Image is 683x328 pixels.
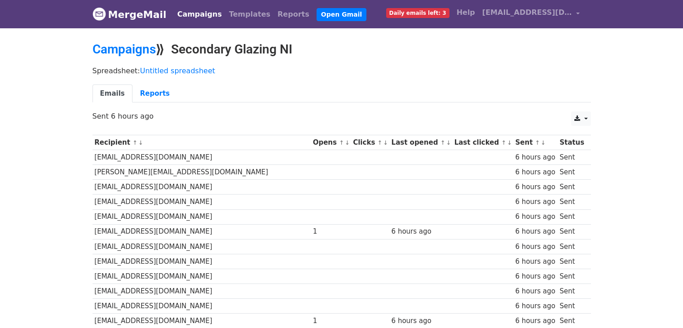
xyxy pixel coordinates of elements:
th: Opens [311,135,351,150]
a: Reports [132,84,177,103]
a: Emails [93,84,132,103]
a: Open Gmail [317,8,366,21]
div: 6 hours ago [392,226,450,237]
td: [EMAIL_ADDRESS][DOMAIN_NAME] [93,254,311,269]
p: Sent 6 hours ago [93,111,591,121]
a: ↑ [441,139,445,146]
td: [EMAIL_ADDRESS][DOMAIN_NAME] [93,180,311,195]
td: Sent [557,284,586,299]
div: 1 [313,226,349,237]
iframe: Chat Widget [638,285,683,328]
div: 6 hours ago [515,212,555,222]
td: Sent [557,209,586,224]
a: ↑ [535,139,540,146]
a: ↓ [446,139,451,146]
a: Help [453,4,479,22]
th: Recipient [93,135,311,150]
a: ↑ [501,139,506,146]
img: MergeMail logo [93,7,106,21]
div: 6 hours ago [515,257,555,267]
div: 6 hours ago [515,286,555,297]
td: Sent [557,254,586,269]
a: Untitled spreadsheet [140,66,215,75]
td: [EMAIL_ADDRESS][DOMAIN_NAME] [93,239,311,254]
td: [PERSON_NAME][EMAIL_ADDRESS][DOMAIN_NAME] [93,165,311,180]
td: [EMAIL_ADDRESS][DOMAIN_NAME] [93,209,311,224]
td: Sent [557,150,586,165]
td: Sent [557,269,586,284]
div: 6 hours ago [515,271,555,282]
a: Daily emails left: 3 [383,4,453,22]
h2: ⟫ Secondary Glazing NI [93,42,591,57]
a: ↓ [507,139,512,146]
div: 6 hours ago [515,152,555,163]
a: ↓ [383,139,388,146]
span: Daily emails left: 3 [386,8,449,18]
td: Sent [557,239,586,254]
th: Last clicked [452,135,513,150]
p: Spreadsheet: [93,66,591,75]
div: 6 hours ago [515,197,555,207]
th: Clicks [351,135,389,150]
a: ↓ [138,139,143,146]
td: [EMAIL_ADDRESS][DOMAIN_NAME] [93,224,311,239]
div: 6 hours ago [392,316,450,326]
div: 6 hours ago [515,167,555,177]
div: 6 hours ago [515,316,555,326]
div: 6 hours ago [515,226,555,237]
th: Status [557,135,586,150]
a: Templates [225,5,274,23]
td: [EMAIL_ADDRESS][DOMAIN_NAME] [93,299,311,314]
td: Sent [557,180,586,195]
a: MergeMail [93,5,167,24]
div: 6 hours ago [515,301,555,311]
a: Reports [274,5,313,23]
td: Sent [557,224,586,239]
div: 6 hours ago [515,242,555,252]
a: ↓ [541,139,546,146]
a: ↑ [339,139,344,146]
td: [EMAIL_ADDRESS][DOMAIN_NAME] [93,150,311,165]
span: [EMAIL_ADDRESS][DOMAIN_NAME] [482,7,572,18]
td: [EMAIL_ADDRESS][DOMAIN_NAME] [93,195,311,209]
th: Last opened [389,135,452,150]
div: 1 [313,316,349,326]
td: Sent [557,165,586,180]
td: Sent [557,299,586,314]
a: Campaigns [93,42,156,57]
td: Sent [557,195,586,209]
a: Campaigns [174,5,225,23]
a: ↑ [378,139,383,146]
a: ↓ [345,139,350,146]
div: 6 hours ago [515,182,555,192]
a: [EMAIL_ADDRESS][DOMAIN_NAME] [479,4,584,25]
th: Sent [513,135,558,150]
td: [EMAIL_ADDRESS][DOMAIN_NAME] [93,284,311,299]
a: ↑ [132,139,137,146]
td: [EMAIL_ADDRESS][DOMAIN_NAME] [93,269,311,284]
